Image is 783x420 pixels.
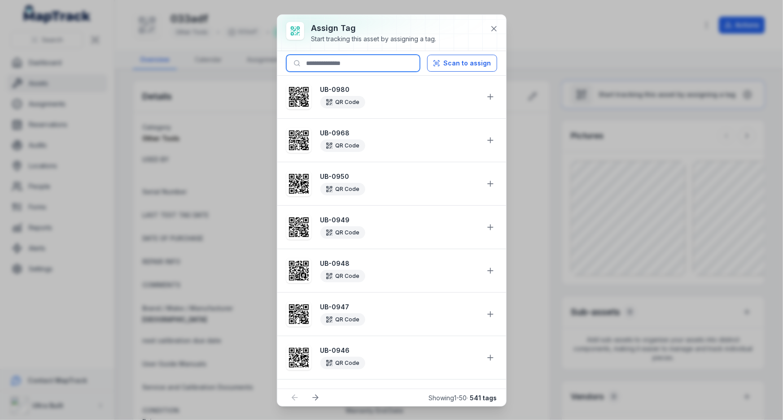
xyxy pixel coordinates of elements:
[429,394,497,402] span: Showing 1 - 50 ·
[320,259,478,268] strong: UB-0948
[320,85,478,94] strong: UB-0980
[320,129,478,138] strong: UB-0968
[320,313,365,326] div: QR Code
[320,139,365,152] div: QR Code
[320,96,365,108] div: QR Code
[320,346,478,355] strong: UB-0946
[427,55,497,72] button: Scan to assign
[320,226,365,239] div: QR Code
[320,270,365,282] div: QR Code
[320,216,478,225] strong: UB-0949
[470,394,497,402] strong: 541 tags
[320,183,365,195] div: QR Code
[311,35,437,43] div: Start tracking this asset by assigning a tag.
[320,357,365,369] div: QR Code
[320,303,478,312] strong: UB-0947
[320,172,478,181] strong: UB-0950
[311,22,437,35] h3: Assign tag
